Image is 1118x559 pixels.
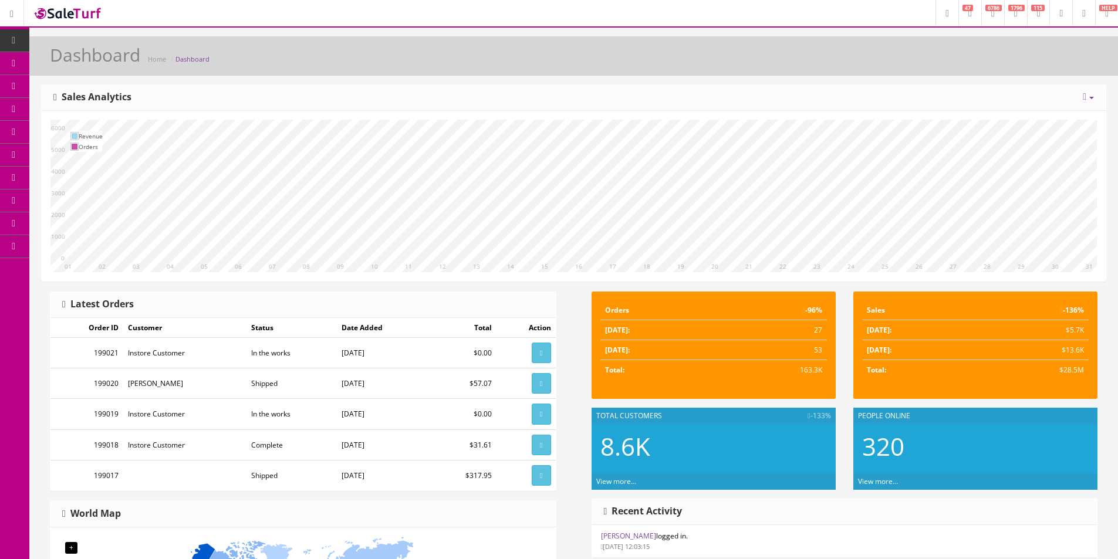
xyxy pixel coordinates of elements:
td: Date Added [337,318,430,338]
td: Order ID [50,318,123,338]
td: [DATE] [337,338,430,368]
span: -133% [808,411,830,421]
div: Total Customers [592,408,836,424]
td: $28.5M [975,360,1089,380]
td: 27 [718,320,827,340]
a: Home [148,55,166,63]
strong: [DATE]: [867,345,891,355]
td: $5.7K [975,320,1089,340]
span: 115 [1031,5,1045,11]
a: Dashboard [175,55,210,63]
td: Orders [600,300,718,320]
td: [DATE] [337,429,430,460]
h3: Sales Analytics [53,92,131,103]
td: 199018 [50,429,123,460]
td: 199017 [50,460,123,490]
td: [DATE] [337,399,430,429]
a: [PERSON_NAME] [601,531,656,541]
td: Sales [862,300,975,320]
div: People Online [853,408,1097,424]
td: $31.61 [430,429,496,460]
strong: [DATE]: [867,325,891,335]
td: Shipped [246,460,337,490]
strong: Total: [605,365,624,375]
strong: [DATE]: [605,325,630,335]
td: [DATE] [337,368,430,399]
td: $57.07 [430,368,496,399]
td: [PERSON_NAME] [123,368,246,399]
td: 199021 [50,338,123,368]
h3: Latest Orders [62,299,134,310]
td: In the works [246,338,337,368]
td: [DATE] [337,460,430,490]
span: 1796 [1008,5,1025,11]
td: 199020 [50,368,123,399]
td: Orders [79,141,103,152]
td: Revenue [79,131,103,141]
td: Instore Customer [123,399,246,429]
td: Customer [123,318,246,338]
td: $0.00 [430,399,496,429]
td: $317.95 [430,460,496,490]
td: Shipped [246,368,337,399]
span: 6786 [985,5,1002,11]
small: [DATE] 12:03:15 [601,542,650,551]
td: -96% [718,300,827,320]
strong: Total: [867,365,886,375]
img: SaleTurf [33,5,103,21]
td: Total [430,318,496,338]
td: $0.00 [430,338,496,368]
td: 199019 [50,399,123,429]
td: Instore Customer [123,429,246,460]
a: View more... [858,476,898,486]
li: logged in. [592,525,1097,558]
div: + [65,542,77,554]
td: Instore Customer [123,338,246,368]
h3: World Map [62,509,121,519]
h2: 320 [862,433,1089,460]
td: -136% [975,300,1089,320]
h1: Dashboard [50,45,140,65]
td: Action [496,318,555,338]
a: View more... [596,476,636,486]
td: 163.3K [718,360,827,380]
strong: [DATE]: [605,345,630,355]
h3: Recent Activity [604,506,683,517]
td: Status [246,318,337,338]
span: HELP [1099,5,1117,11]
h2: 8.6K [600,433,827,460]
td: 53 [718,340,827,360]
td: In the works [246,399,337,429]
td: $13.6K [975,340,1089,360]
span: 47 [962,5,973,11]
td: Complete [246,429,337,460]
